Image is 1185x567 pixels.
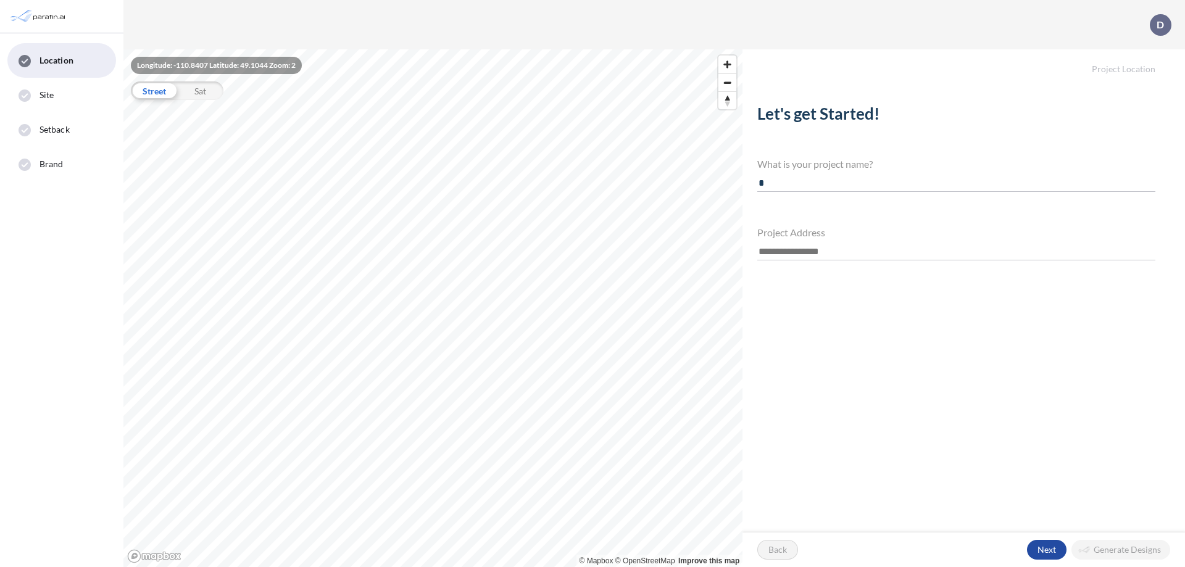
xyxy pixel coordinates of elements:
[39,158,64,170] span: Brand
[718,91,736,109] button: Reset bearing to north
[177,81,223,100] div: Sat
[718,92,736,109] span: Reset bearing to north
[757,104,1155,128] h2: Let's get Started!
[615,557,675,565] a: OpenStreetMap
[1157,19,1164,30] p: D
[39,123,70,136] span: Setback
[757,158,1155,170] h4: What is your project name?
[39,89,54,101] span: Site
[580,557,613,565] a: Mapbox
[131,57,302,74] div: Longitude: -110.8407 Latitude: 49.1044 Zoom: 2
[718,74,736,91] span: Zoom out
[757,226,1155,238] h4: Project Address
[131,81,177,100] div: Street
[1027,540,1066,560] button: Next
[1037,544,1056,556] p: Next
[718,73,736,91] button: Zoom out
[9,5,69,28] img: Parafin
[39,54,73,67] span: Location
[742,49,1185,75] h5: Project Location
[123,49,742,567] canvas: Map
[678,557,739,565] a: Improve this map
[127,549,181,563] a: Mapbox homepage
[718,56,736,73] button: Zoom in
